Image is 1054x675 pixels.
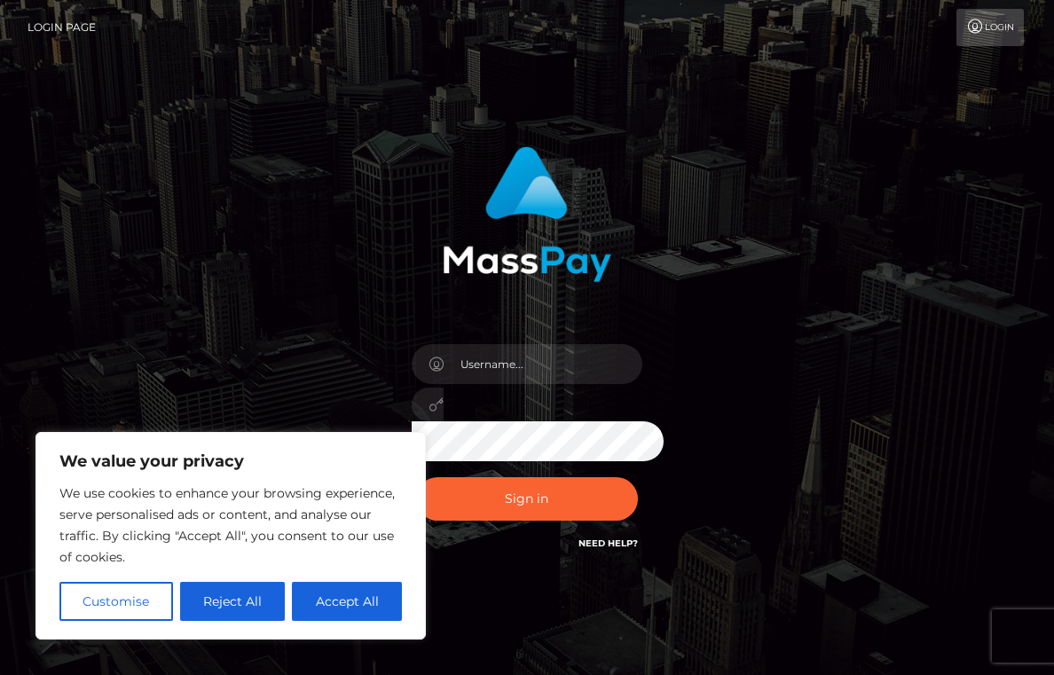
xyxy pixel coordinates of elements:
a: Login Page [28,9,96,46]
p: We use cookies to enhance your browsing experience, serve personalised ads or content, and analys... [59,483,402,568]
button: Accept All [292,582,402,621]
a: Need Help? [578,538,638,549]
button: Sign in [416,477,638,521]
button: Customise [59,582,173,621]
img: MassPay Login [443,146,611,282]
div: We value your privacy [35,432,426,640]
input: Username... [444,344,642,384]
a: Login [956,9,1024,46]
p: We value your privacy [59,451,402,472]
button: Reject All [180,582,286,621]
